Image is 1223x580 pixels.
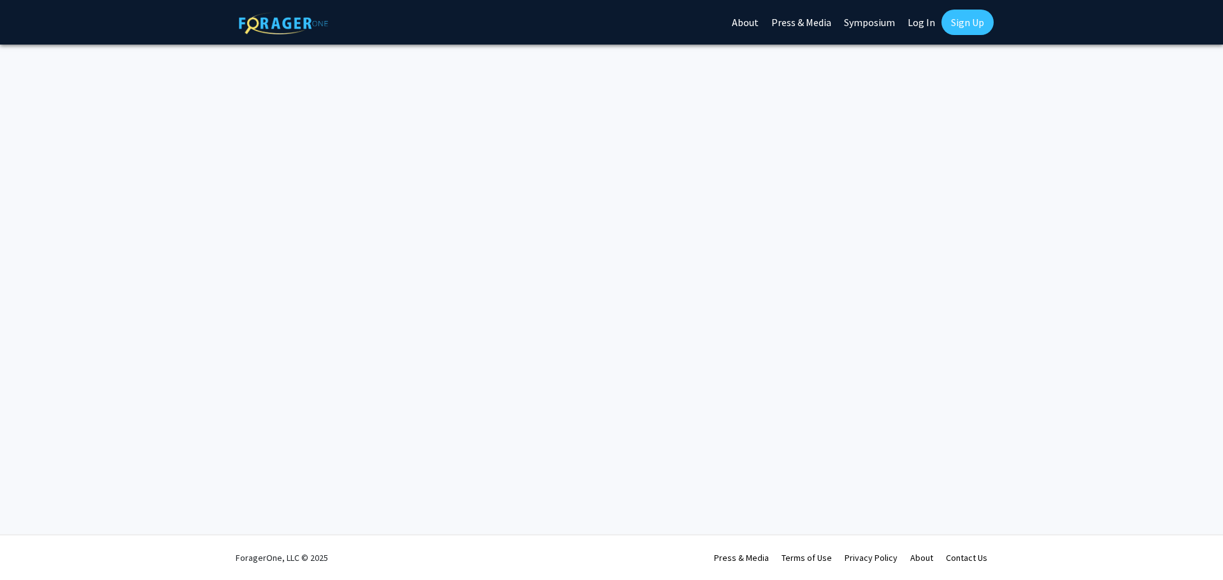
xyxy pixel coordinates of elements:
a: Contact Us [946,552,987,563]
img: ForagerOne Logo [239,12,328,34]
a: Press & Media [714,552,769,563]
a: Sign Up [941,10,994,35]
a: Terms of Use [782,552,832,563]
a: Privacy Policy [845,552,898,563]
div: ForagerOne, LLC © 2025 [236,535,328,580]
a: About [910,552,933,563]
